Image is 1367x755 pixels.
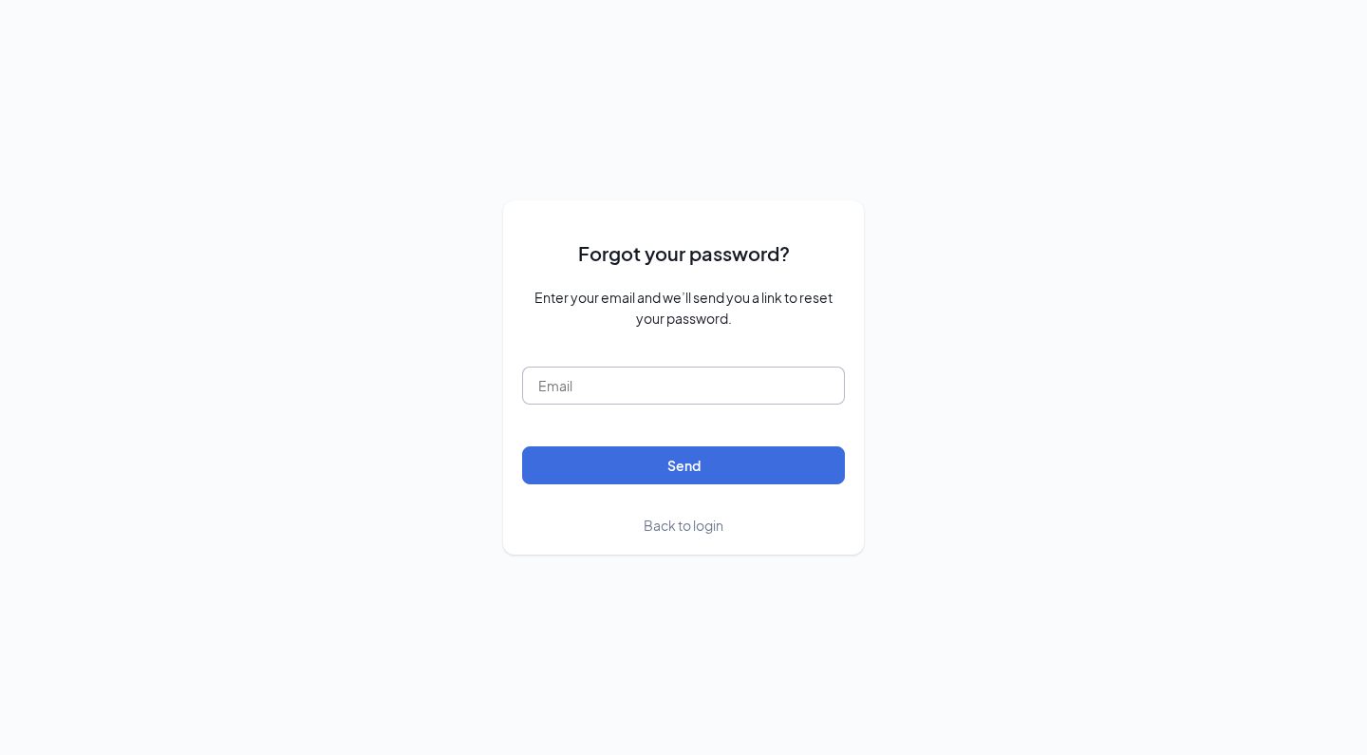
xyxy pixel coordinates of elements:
[644,517,723,534] span: Back to login
[578,238,790,268] span: Forgot your password?
[522,367,845,405] input: Email
[522,287,845,329] span: Enter your email and we’ll send you a link to reset your password.
[522,446,845,484] button: Send
[644,515,723,536] a: Back to login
